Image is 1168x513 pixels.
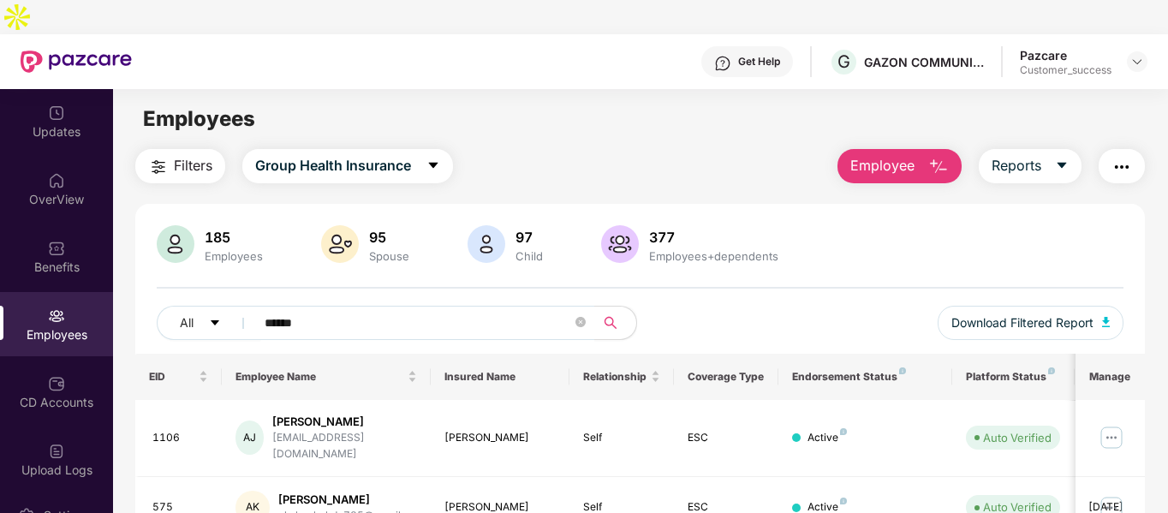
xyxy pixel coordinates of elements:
[1020,63,1111,77] div: Customer_success
[1098,424,1125,451] img: manageButton
[21,51,132,73] img: New Pazcare Logo
[569,354,674,400] th: Relationship
[1076,354,1145,400] th: Manage
[714,55,731,72] img: svg+xml;base64,PHN2ZyBpZD0iSGVscC0zMngzMiIgeG1sbnM9Imh0dHA6Ly93d3cudzMub3JnLzIwMDAvc3ZnIiB3aWR0aD...
[149,370,196,384] span: EID
[1020,47,1111,63] div: Pazcare
[222,354,431,400] th: Employee Name
[135,354,223,400] th: EID
[738,55,780,69] div: Get Help
[864,54,984,70] div: GAZON COMMUNICATIONS INDIA LIMITED
[583,370,647,384] span: Relationship
[1130,55,1144,69] img: svg+xml;base64,PHN2ZyBpZD0iRHJvcGRvd24tMzJ4MzIiIHhtbG5zPSJodHRwOi8vd3d3LnczLm9yZy8yMDAwL3N2ZyIgd2...
[235,370,404,384] span: Employee Name
[837,51,850,72] span: G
